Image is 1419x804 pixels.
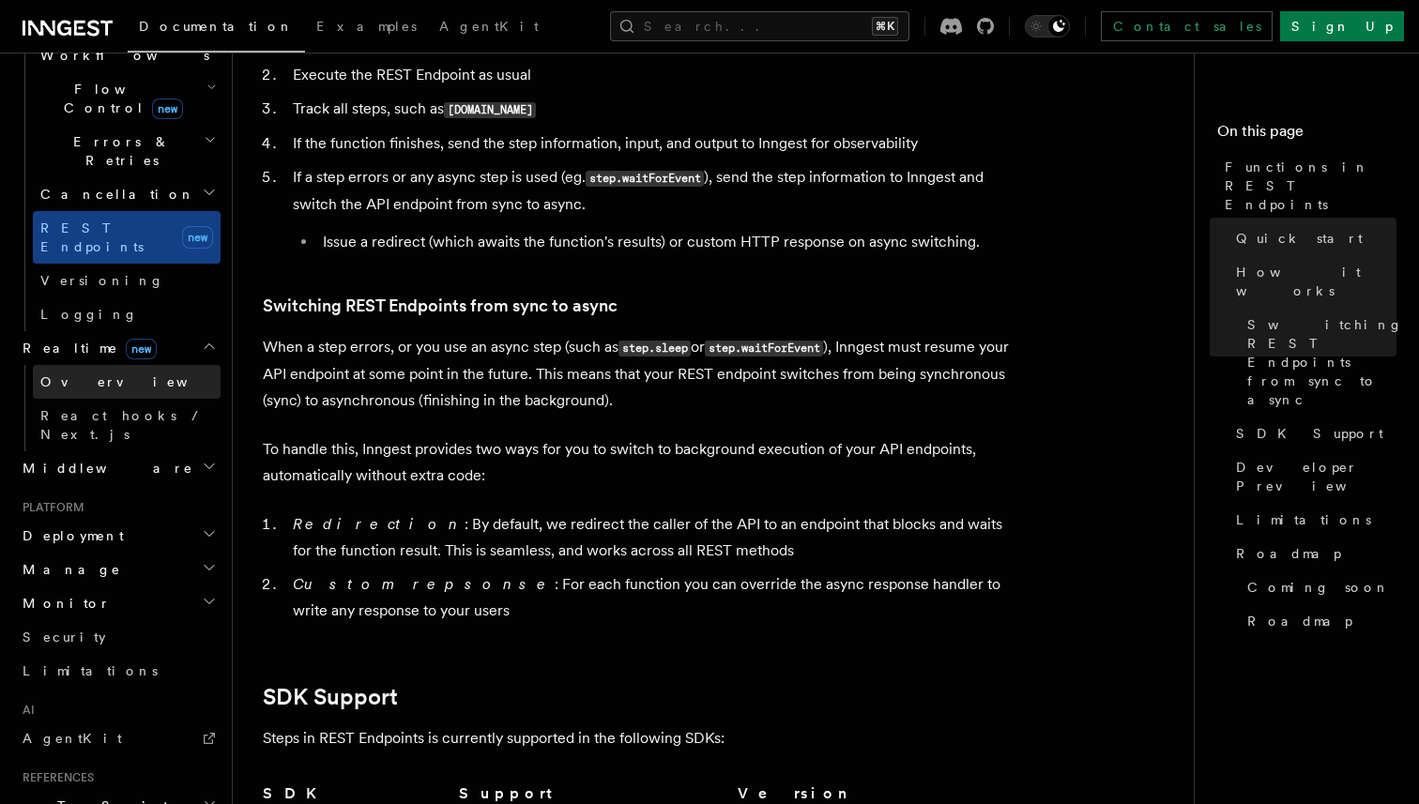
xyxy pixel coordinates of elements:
[1101,11,1273,41] a: Contact sales
[618,341,691,356] code: step.sleep
[1247,315,1403,409] span: Switching REST Endpoints from sync to async
[1228,503,1396,537] a: Limitations
[15,519,221,553] button: Deployment
[439,19,539,34] span: AgentKit
[15,721,221,755] a: AgentKit
[316,19,417,34] span: Examples
[15,654,221,688] a: Limitations
[1247,578,1390,597] span: Coming soon
[428,6,550,51] a: AgentKit
[872,17,898,36] kbd: ⌘K
[1225,158,1396,214] span: Functions in REST Endpoints
[33,125,221,177] button: Errors & Retries
[1228,450,1396,503] a: Developer Preview
[444,102,536,118] code: [DOMAIN_NAME]
[33,211,221,264] a: REST Endpointsnew
[1240,604,1396,638] a: Roadmap
[287,571,1014,624] li: : For each function you can override the async response handler to write any response to your users
[33,132,204,170] span: Errors & Retries
[33,177,221,211] button: Cancellation
[610,11,909,41] button: Search...⌘K
[40,307,138,322] span: Logging
[287,130,1014,157] li: If the function finishes, send the step information, input, and output to Inngest for observability
[15,526,124,545] span: Deployment
[15,770,94,785] span: References
[1240,570,1396,604] a: Coming soon
[1217,150,1396,221] a: Functions in REST Endpoints
[293,575,555,593] em: Custom repsonse
[15,560,121,579] span: Manage
[23,630,106,645] span: Security
[305,6,428,51] a: Examples
[15,586,221,620] button: Monitor
[1228,255,1396,308] a: How it works
[139,19,294,34] span: Documentation
[1280,11,1404,41] a: Sign Up
[33,264,221,297] a: Versioning
[40,273,164,288] span: Versioning
[40,374,234,389] span: Overview
[1236,510,1371,529] span: Limitations
[15,553,221,586] button: Manage
[705,341,823,356] code: step.waitForEvent
[23,731,122,746] span: AgentKit
[15,620,221,654] a: Security
[33,185,195,204] span: Cancellation
[33,80,206,117] span: Flow Control
[287,62,1014,88] li: Execute the REST Endpoint as usual
[40,408,206,442] span: React hooks / Next.js
[1228,417,1396,450] a: SDK Support
[1236,263,1396,300] span: How it works
[1217,120,1396,150] h4: On this page
[128,6,305,53] a: Documentation
[33,72,221,125] button: Flow Controlnew
[15,594,111,613] span: Monitor
[1247,612,1352,630] span: Roadmap
[15,500,84,515] span: Platform
[33,297,221,331] a: Logging
[40,220,144,254] span: REST Endpoints
[15,459,193,478] span: Middleware
[15,451,221,485] button: Middleware
[33,399,221,451] a: React hooks / Next.js
[317,229,1014,255] li: Issue a redirect (which awaits the function's results) or custom HTTP response on async switching.
[23,663,158,678] span: Limitations
[1228,221,1396,255] a: Quick start
[293,515,465,533] em: Redirection
[263,684,398,710] a: SDK Support
[287,511,1014,564] li: : By default, we redirect the caller of the API to an endpoint that blocks and waits for the func...
[126,339,157,359] span: new
[586,171,704,187] code: step.waitForEvent
[1025,15,1070,38] button: Toggle dark mode
[263,436,1014,489] p: To handle this, Inngest provides two ways for you to switch to background execution of your API e...
[182,226,213,249] span: new
[1236,458,1396,495] span: Developer Preview
[287,164,1014,255] li: If a step errors or any async step is used (eg. ), send the step information to Inngest and switc...
[15,339,157,357] span: Realtime
[263,725,1014,751] p: Steps in REST Endpoints is currently supported in the following SDKs:
[1228,537,1396,570] a: Roadmap
[1240,308,1396,417] a: Switching REST Endpoints from sync to async
[15,331,221,365] button: Realtimenew
[152,99,183,119] span: new
[1236,544,1341,563] span: Roadmap
[1236,229,1363,248] span: Quick start
[1236,424,1383,443] span: SDK Support
[33,365,221,399] a: Overview
[15,703,35,718] span: AI
[15,365,221,451] div: Realtimenew
[263,334,1014,414] p: When a step errors, or you use an async step (such as or ), Inngest must resume your API endpoint...
[287,96,1014,123] li: Track all steps, such as
[263,293,618,319] a: Switching REST Endpoints from sync to async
